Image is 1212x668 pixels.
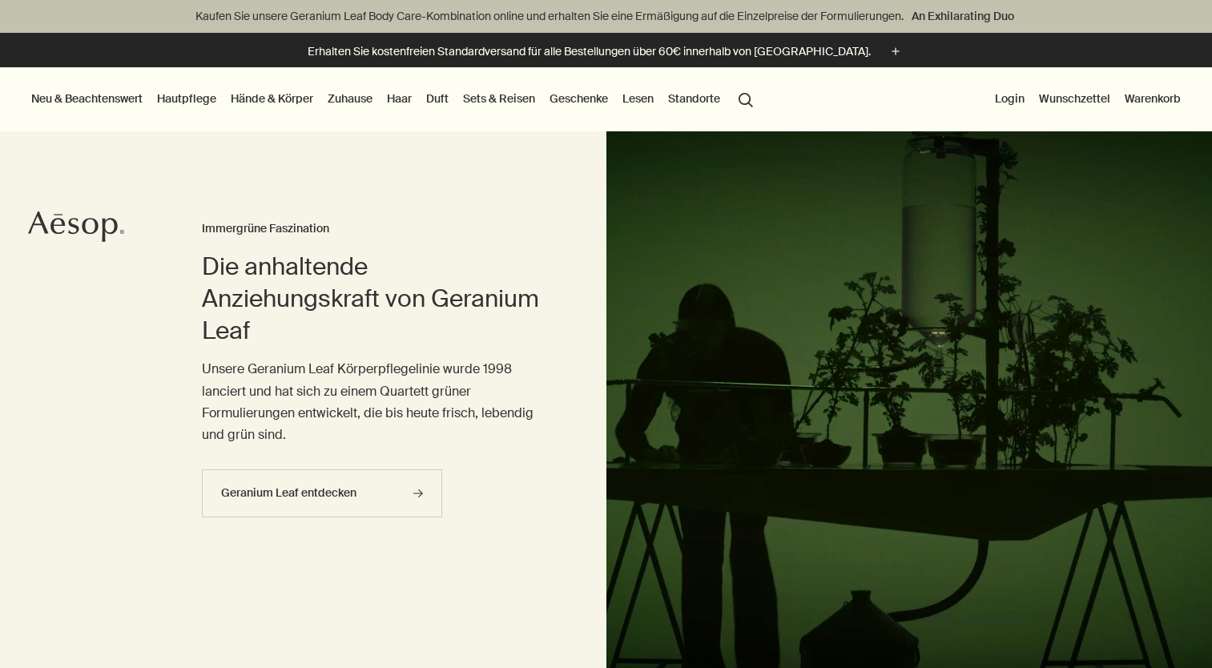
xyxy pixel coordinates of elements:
[28,88,146,109] button: Neu & Beachtenswert
[28,211,124,243] svg: Aesop
[308,42,904,61] button: Erhalten Sie kostenfreien Standardversand für alle Bestellungen über 60€ innerhalb von [GEOGRAPHI...
[460,88,538,109] a: Sets & Reisen
[423,88,452,109] a: Duft
[28,211,124,247] a: Aesop
[546,88,611,109] a: Geschenke
[619,88,657,109] a: Lesen
[1036,88,1113,109] a: Wunschzettel
[154,88,219,109] a: Hautpflege
[28,67,760,131] nav: primary
[731,83,760,114] button: Menüpunkt "Suche" öffnen
[202,358,542,445] p: Unsere Geranium Leaf Körperpflegelinie wurde 1998 lanciert und hat sich zu einem Quartett grüner ...
[16,8,1196,25] p: Kaufen Sie unsere Geranium Leaf Body Care-Kombination online und erhalten Sie eine Ermäßigung auf...
[384,88,415,109] a: Haar
[228,88,316,109] a: Hände & Körper
[908,7,1017,25] a: An Exhilarating Duo
[992,67,1184,131] nav: supplementary
[202,219,542,239] h3: Immergrüne Faszination
[202,469,442,517] a: Geranium Leaf entdecken
[1121,88,1184,109] button: Warenkorb
[665,88,723,109] button: Standorte
[202,251,542,347] h2: Die anhaltende Anziehungskraft von Geranium Leaf
[308,43,871,60] p: Erhalten Sie kostenfreien Standardversand für alle Bestellungen über 60€ innerhalb von [GEOGRAPHI...
[992,88,1028,109] button: Login
[324,88,376,109] a: Zuhause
